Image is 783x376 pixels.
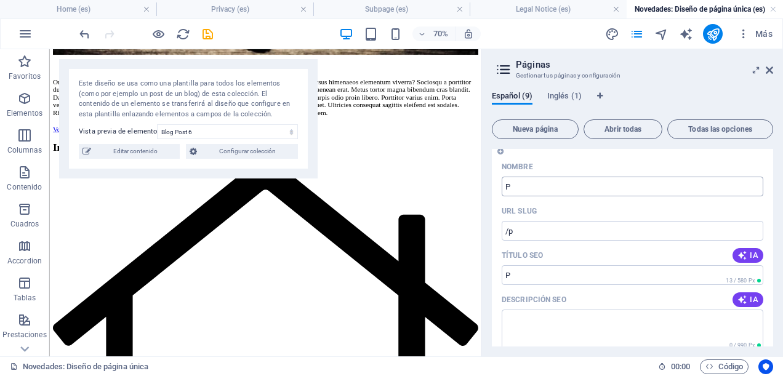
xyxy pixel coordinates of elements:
button: reload [175,26,190,41]
i: AI Writer [679,27,693,41]
span: 0 / 990 Px [729,342,755,348]
i: Diseño (Ctrl+Alt+Y) [605,27,619,41]
span: Configurar colección [201,144,294,159]
p: Contenido [7,182,42,192]
span: : [680,362,681,371]
h4: Novedades: Diseño de página única (es) [627,2,783,16]
span: IA [737,250,758,260]
button: Configurar colección [186,144,298,159]
span: Editar contenido [95,144,176,159]
label: Vista previa de elemento [79,124,157,139]
i: Navegador [654,27,669,41]
input: Última parte de la URL para esta página [502,221,763,241]
i: Al redimensionar, ajustar el nivel de zoom automáticamente para ajustarse al dispositivo elegido. [463,28,474,39]
button: Haz clic para salir del modo de previsualización y seguir editando [151,26,166,41]
span: IA [737,295,758,305]
button: Todas las opciones [667,119,773,139]
p: Tablas [14,293,36,303]
span: 13 / 580 Px [726,278,755,284]
button: undo [77,26,92,41]
button: publish [703,24,723,44]
span: Longitud de píxeles calculada en los resultados de búsqueda [727,341,763,350]
p: Descripción SEO [502,295,566,305]
button: 70% [412,26,456,41]
span: Inglés (1) [547,89,582,106]
h4: Privacy (es) [156,2,313,16]
h4: Legal Notice (es) [470,2,626,16]
span: Todas las opciones [673,126,768,133]
a: Haz clic para cancelar la selección y doble clic para abrir páginas [10,359,148,374]
button: IA [733,292,763,307]
h6: 70% [431,26,451,41]
h2: Páginas [516,59,773,70]
h3: Gestionar tus páginas y configuración [516,70,749,81]
span: 00 00 [671,359,690,374]
i: Publicar [706,27,720,41]
button: Abrir todas [584,119,662,139]
button: IA [733,248,763,263]
span: Español (9) [492,89,532,106]
i: Páginas (Ctrl+Alt+S) [630,27,644,41]
label: El título de la página en los resultados de búsqueda y en las pestañas del navegador [502,250,543,260]
select: overall type: UNKNOWN_TYPE html type: HTML_TYPE_UNSPECIFIED server type: NO_SERVER_DATA heuristic... [157,124,298,139]
button: Usercentrics [758,359,773,374]
p: Favoritos [9,71,41,81]
i: Guardar (Ctrl+S) [201,27,215,41]
button: design [604,26,619,41]
p: Título SEO [502,250,543,260]
p: Elementos [7,108,42,118]
h6: Tiempo de la sesión [658,359,691,374]
span: Longitud de píxeles calculada en los resultados de búsqueda [723,276,763,285]
button: navigator [654,26,669,41]
button: pages [629,26,644,41]
input: El título de la página en los resultados de búsqueda y en las pestañas del navegador [502,265,763,285]
p: Nombre [502,162,533,172]
div: Orci inceptos neque posuere! Sed in convallis felis vulputate inceptos interdum. Nisl sagittis cu... [5,41,612,97]
button: text_generator [678,26,693,41]
span: Nueva página [497,126,573,133]
label: Última parte de la URL para esta página [502,206,537,216]
p: Columnas [7,145,42,155]
button: Código [700,359,749,374]
p: Accordion [7,256,42,266]
span: Código [705,359,743,374]
h4: Subpage (es) [313,2,470,16]
input: overall type: NAME_FULL html type: HTML_TYPE_UNSPECIFIED server type: NO_SERVER_DATA heuristic ty... [502,177,763,196]
button: Más [733,24,777,44]
span: Más [737,28,773,40]
div: Pestañas de idiomas [492,91,773,114]
p: Prestaciones [2,330,46,340]
textarea: El texto en los resultados de búsqueda y redes sociales [502,310,763,350]
button: save [200,26,215,41]
div: Este diseño se usa como una plantilla para todos los elementos (como por ejemplo un post de un bl... [79,79,298,119]
button: Editar contenido [79,144,180,159]
i: Deshacer: Cambiar páginas (Ctrl+Z) [78,27,92,41]
label: El texto en los resultados de búsqueda y redes sociales [502,295,566,305]
span: Abrir todas [589,126,657,133]
p: Cuadros [10,219,39,229]
button: Nueva página [492,119,579,139]
p: URL SLUG [502,206,537,216]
